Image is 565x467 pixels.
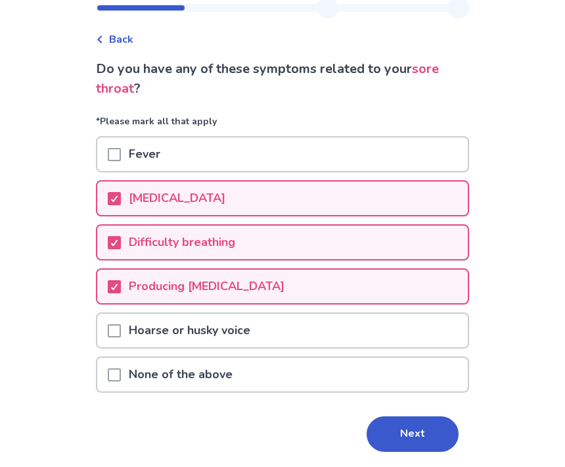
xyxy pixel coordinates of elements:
p: Fever [121,138,168,172]
p: Hoarse or husky voice [121,314,258,348]
p: *Please mark all that apply [96,115,469,137]
p: Do you have any of these symptoms related to your ? [96,60,469,99]
span: Back [109,32,133,48]
p: Producing [MEDICAL_DATA] [121,270,292,304]
p: [MEDICAL_DATA] [121,182,233,216]
button: Next [367,417,459,453]
p: Difficulty breathing [121,226,243,260]
p: None of the above [121,358,240,392]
